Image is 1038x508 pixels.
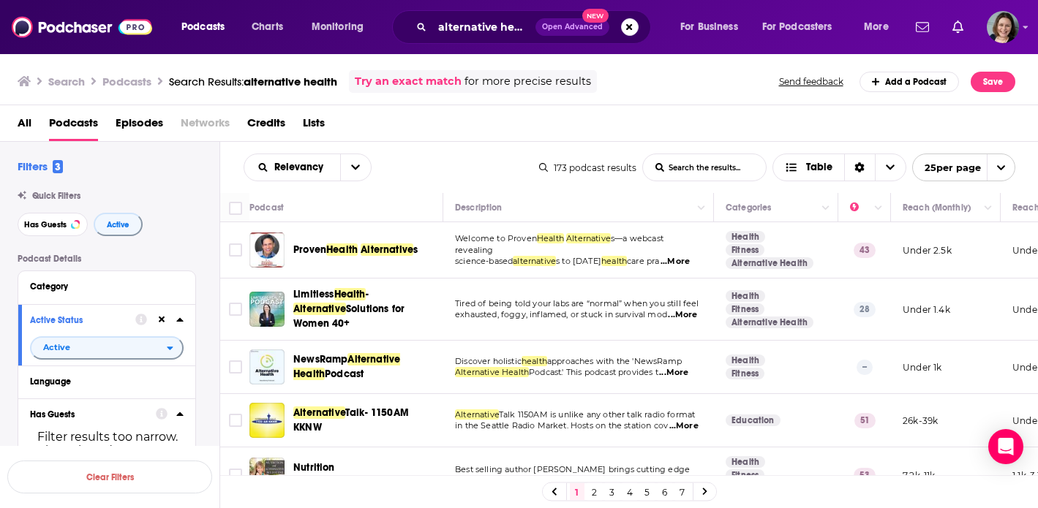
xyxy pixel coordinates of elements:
[244,153,372,181] h2: Choose List sort
[24,221,67,229] span: Has Guests
[547,356,682,366] span: approaches with the 'NewsRamp
[455,367,529,377] span: Alternative Health
[247,111,285,141] a: Credits
[325,368,364,380] span: Podcast
[30,281,174,292] div: Category
[903,469,935,482] p: 7.2k-11k
[94,213,143,236] button: Active
[169,75,337,88] a: Search Results:alternative health
[670,15,756,39] button: open menu
[249,199,284,216] div: Podcast
[661,256,690,268] span: ...More
[413,243,418,256] span: s
[455,356,522,366] span: Discover holistic
[726,414,781,426] a: Education
[18,159,63,173] h2: Filters
[947,15,969,39] a: Show notifications dropdown
[334,288,366,300] span: Health
[249,403,285,438] img: Alternative Talk- 1150AM KKNW
[455,199,502,216] div: Description
[537,233,564,243] span: Health
[903,244,952,257] p: Under 2.5k
[522,356,547,366] span: health
[726,231,765,243] a: Health
[913,156,981,179] span: 25 per page
[293,460,438,490] a: Nutrition &AlternativeMedicine
[249,232,285,268] a: Proven Health Alternatives
[12,13,152,41] img: Podchaser - Follow, Share and Rate Podcasts
[249,458,285,493] img: Nutrition & Alternative Medicine
[244,75,337,88] span: alternative health
[312,17,364,37] span: Monitoring
[570,483,584,501] a: 1
[455,298,699,308] span: Tired of being told your labs are “normal” when you still feel
[18,111,31,141] a: All
[726,199,771,216] div: Categories
[601,256,627,266] span: health
[772,153,906,181] button: Choose View
[860,72,960,92] a: Add a Podcast
[854,468,876,482] p: 53
[181,111,230,141] span: Networks
[102,75,151,88] h3: Podcasts
[30,409,146,420] div: Has Guests
[535,18,609,36] button: Open AdvancedNew
[587,483,602,501] a: 2
[854,15,907,39] button: open menu
[903,303,950,316] p: Under 1.4k
[854,302,876,316] p: 28
[355,73,462,90] a: Try an exact match
[303,111,325,141] a: Lists
[987,11,1019,43] button: Show profile menu
[817,200,835,217] button: Column Actions
[455,464,690,474] span: Best selling author [PERSON_NAME] brings cutting edge
[181,17,225,37] span: Podcasts
[171,15,244,39] button: open menu
[903,361,941,374] p: Under 1k
[30,405,156,423] button: Has Guests
[726,244,764,256] a: Fitness
[32,191,80,201] span: Quick Filters
[726,368,764,379] a: Fitness
[455,256,513,266] span: science-based
[30,376,174,387] div: Language
[107,221,129,229] span: Active
[806,162,832,173] span: Table
[30,430,184,471] div: Filter results too narrow. Please broaden your search criteria.
[668,309,697,321] span: ...More
[406,10,665,44] div: Search podcasts, credits, & more...
[432,15,535,39] input: Search podcasts, credits, & more...
[30,372,184,390] button: Language
[513,256,556,266] span: alternative
[566,233,611,243] span: Alternative
[987,11,1019,43] span: Logged in as micglogovac
[979,200,997,217] button: Column Actions
[293,406,409,433] span: Talk- 1150AM KKNW
[726,290,765,302] a: Health
[48,75,85,88] h3: Search
[693,200,710,217] button: Column Actions
[455,420,668,431] span: in the Seattle Radio Market. Hosts on the station cov
[293,303,405,330] span: Solutions for Women 40+
[18,213,88,236] button: Has Guests
[326,243,358,256] span: Health
[726,469,764,481] a: Fitness
[542,23,603,31] span: Open Advanced
[293,243,418,257] a: ProvenHealthAlternatives
[116,111,163,141] a: Episodes
[850,199,870,216] div: Power Score
[340,154,371,181] button: open menu
[627,256,659,266] span: care pra
[499,409,695,420] span: Talk 1150AM is unlike any other talk radio format
[229,303,242,316] span: Toggle select row
[762,17,832,37] span: For Podcasters
[49,111,98,141] span: Podcasts
[30,311,135,329] button: Active Status
[455,233,537,243] span: Welcome to Proven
